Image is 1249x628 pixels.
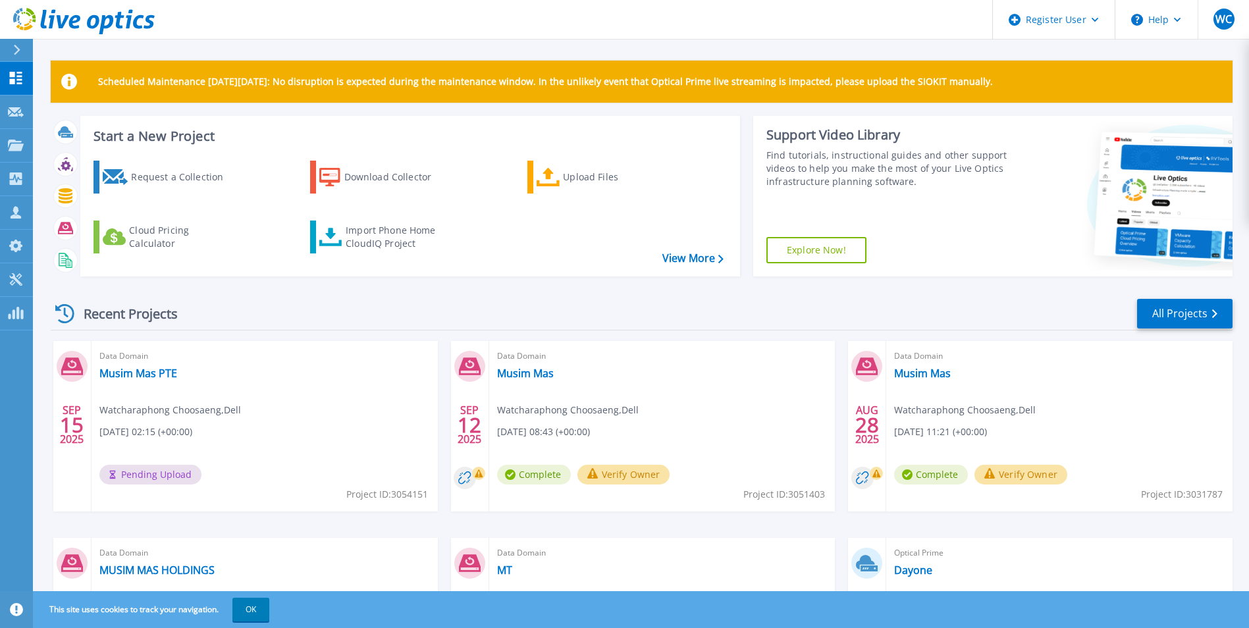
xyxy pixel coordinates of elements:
a: Cloud Pricing Calculator [93,221,240,253]
span: Project ID: 3054151 [346,487,428,502]
span: 28 [855,419,879,431]
div: AUG 2025 [855,401,880,449]
a: Upload Files [527,161,674,194]
div: Upload Files [563,164,668,190]
div: Cloud Pricing Calculator [129,224,234,250]
div: SEP 2025 [59,401,84,449]
div: Request a Collection [131,164,236,190]
button: Verify Owner [577,465,670,484]
span: Project ID: 3031787 [1141,487,1223,502]
span: Watcharaphong Choosaeng , Dell [497,403,639,417]
div: Download Collector [344,164,450,190]
a: Download Collector [310,161,457,194]
span: Optical Prime [894,546,1225,560]
a: Explore Now! [766,237,866,263]
span: [DATE] 11:21 (+00:00) [894,425,987,439]
p: Scheduled Maintenance [DATE][DATE]: No disruption is expected during the maintenance window. In t... [98,76,993,87]
span: WC [1215,14,1232,24]
button: Verify Owner [974,465,1067,484]
span: [DATE] 02:15 (+00:00) [99,425,192,439]
span: Complete [497,465,571,484]
span: Project ID: 3051403 [743,487,825,502]
a: View More [662,252,724,265]
div: Support Video Library [766,126,1011,144]
a: Musim Mas PTE [99,367,177,380]
a: All Projects [1137,299,1233,328]
a: Request a Collection [93,161,240,194]
button: OK [232,598,269,621]
a: Musim Mas [497,367,554,380]
span: [DATE] 08:43 (+00:00) [497,425,590,439]
span: Pending Upload [99,465,201,484]
h3: Start a New Project [93,129,723,144]
span: Watcharaphong Choosaeng , Dell [99,403,241,417]
a: MT [497,563,512,577]
a: Dayone [894,563,932,577]
span: Data Domain [497,349,828,363]
a: MUSIM MAS HOLDINGS [99,563,215,577]
a: Musim Mas [894,367,951,380]
span: Data Domain [99,546,430,560]
div: Recent Projects [51,298,196,330]
div: Import Phone Home CloudIQ Project [346,224,448,250]
span: Data Domain [894,349,1225,363]
span: Watcharaphong Choosaeng , Dell [894,403,1036,417]
span: 12 [458,419,481,431]
span: Data Domain [497,546,828,560]
span: This site uses cookies to track your navigation. [36,598,269,621]
div: SEP 2025 [457,401,482,449]
span: 15 [60,419,84,431]
span: Data Domain [99,349,430,363]
span: Complete [894,465,968,484]
div: Find tutorials, instructional guides and other support videos to help you make the most of your L... [766,149,1011,188]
